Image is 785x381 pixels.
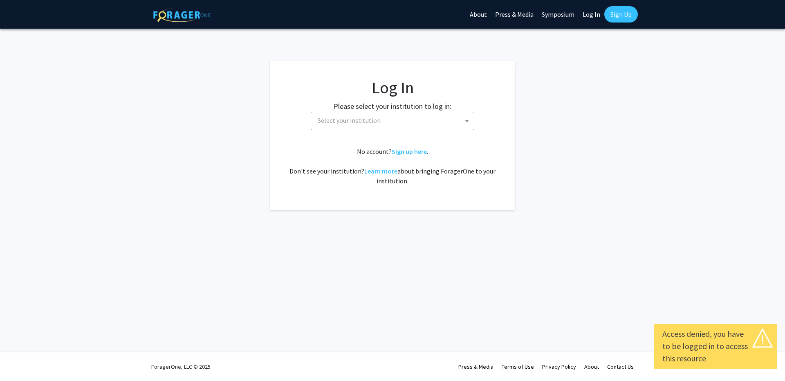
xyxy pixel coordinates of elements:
[607,363,634,370] a: Contact Us
[584,363,599,370] a: About
[364,167,397,175] a: Learn more about bringing ForagerOne to your institution
[542,363,576,370] a: Privacy Policy
[334,101,451,112] label: Please select your institution to log in:
[153,8,211,22] img: ForagerOne Logo
[311,112,474,130] span: Select your institution
[151,352,211,381] div: ForagerOne, LLC © 2025
[286,147,499,186] div: No account? . Don't see your institution? about bringing ForagerOne to your institution.
[392,147,427,156] a: Sign up here
[318,116,381,124] span: Select your institution
[604,6,638,23] a: Sign Up
[314,112,474,129] span: Select your institution
[458,363,493,370] a: Press & Media
[286,78,499,97] h1: Log In
[662,328,769,365] div: Access denied, you have to be logged in to access this resource
[502,363,534,370] a: Terms of Use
